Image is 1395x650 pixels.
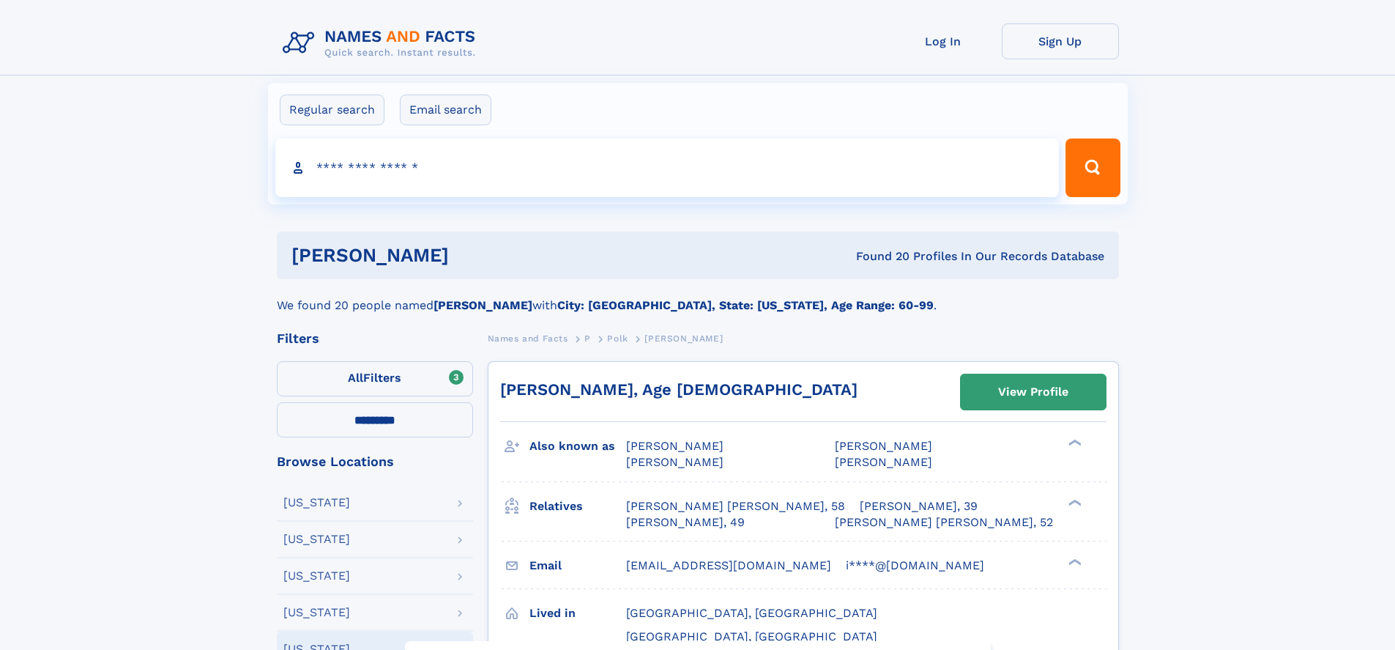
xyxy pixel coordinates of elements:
[434,298,532,312] b: [PERSON_NAME]
[283,570,350,582] div: [US_STATE]
[1002,23,1119,59] a: Sign Up
[529,601,626,626] h3: Lived in
[283,607,350,618] div: [US_STATE]
[1065,139,1120,197] button: Search Button
[529,494,626,519] h3: Relatives
[998,375,1068,409] div: View Profile
[885,23,1002,59] a: Log In
[626,629,877,643] span: [GEOGRAPHIC_DATA], [GEOGRAPHIC_DATA]
[291,246,652,265] h1: [PERSON_NAME]
[835,439,932,453] span: [PERSON_NAME]
[607,333,628,344] span: Polk
[644,333,723,344] span: [PERSON_NAME]
[1065,557,1082,566] div: ❯
[283,533,350,545] div: [US_STATE]
[626,455,723,469] span: [PERSON_NAME]
[400,95,491,125] label: Email search
[348,371,363,385] span: All
[652,248,1104,265] div: Found 20 Profiles In Our Records Database
[626,439,723,453] span: [PERSON_NAME]
[584,333,591,344] span: P
[277,332,473,345] div: Filters
[626,514,745,531] a: [PERSON_NAME], 49
[584,329,591,347] a: P
[961,374,1106,410] a: View Profile
[280,95,384,125] label: Regular search
[500,380,858,399] a: [PERSON_NAME], Age [DEMOGRAPHIC_DATA]
[626,498,845,514] a: [PERSON_NAME] [PERSON_NAME], 58
[277,279,1119,314] div: We found 20 people named with .
[860,498,978,514] a: [PERSON_NAME], 39
[626,606,877,620] span: [GEOGRAPHIC_DATA], [GEOGRAPHIC_DATA]
[277,361,473,396] label: Filters
[529,553,626,578] h3: Email
[529,434,626,459] h3: Also known as
[607,329,628,347] a: Polk
[283,497,350,509] div: [US_STATE]
[835,514,1053,531] a: [PERSON_NAME] [PERSON_NAME], 52
[275,139,1060,197] input: search input
[1065,438,1082,448] div: ❯
[557,298,934,312] b: City: [GEOGRAPHIC_DATA], State: [US_STATE], Age Range: 60-99
[277,455,473,468] div: Browse Locations
[626,558,831,572] span: [EMAIL_ADDRESS][DOMAIN_NAME]
[1065,498,1082,507] div: ❯
[835,455,932,469] span: [PERSON_NAME]
[277,23,488,63] img: Logo Names and Facts
[488,329,568,347] a: Names and Facts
